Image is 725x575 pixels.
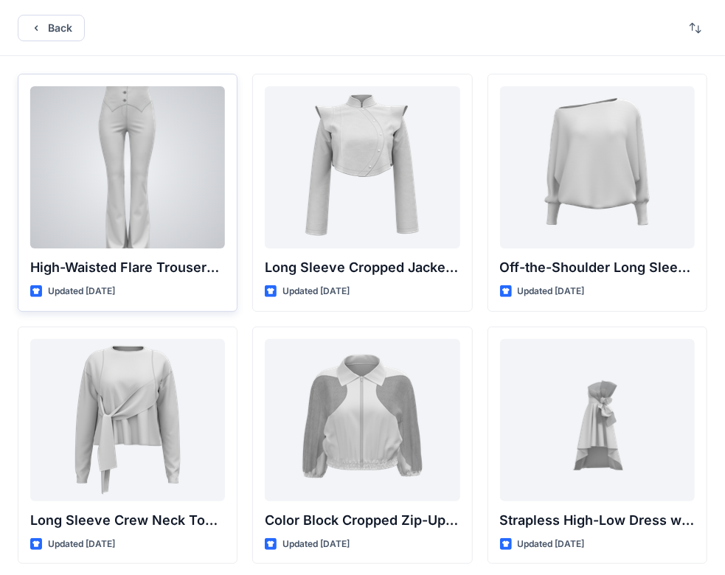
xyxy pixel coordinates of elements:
[30,257,225,278] p: High-Waisted Flare Trousers with Button Detail
[282,284,350,299] p: Updated [DATE]
[30,339,225,501] a: Long Sleeve Crew Neck Top with Asymmetrical Tie Detail
[30,510,225,531] p: Long Sleeve Crew Neck Top with Asymmetrical Tie Detail
[518,284,585,299] p: Updated [DATE]
[18,15,85,41] button: Back
[265,257,459,278] p: Long Sleeve Cropped Jacket with Mandarin Collar and Shoulder Detail
[30,86,225,248] a: High-Waisted Flare Trousers with Button Detail
[518,537,585,552] p: Updated [DATE]
[265,339,459,501] a: Color Block Cropped Zip-Up Jacket with Sheer Sleeves
[500,339,695,501] a: Strapless High-Low Dress with Side Bow Detail
[500,510,695,531] p: Strapless High-Low Dress with Side Bow Detail
[48,284,115,299] p: Updated [DATE]
[265,86,459,248] a: Long Sleeve Cropped Jacket with Mandarin Collar and Shoulder Detail
[500,86,695,248] a: Off-the-Shoulder Long Sleeve Top
[48,537,115,552] p: Updated [DATE]
[265,510,459,531] p: Color Block Cropped Zip-Up Jacket with Sheer Sleeves
[282,537,350,552] p: Updated [DATE]
[500,257,695,278] p: Off-the-Shoulder Long Sleeve Top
